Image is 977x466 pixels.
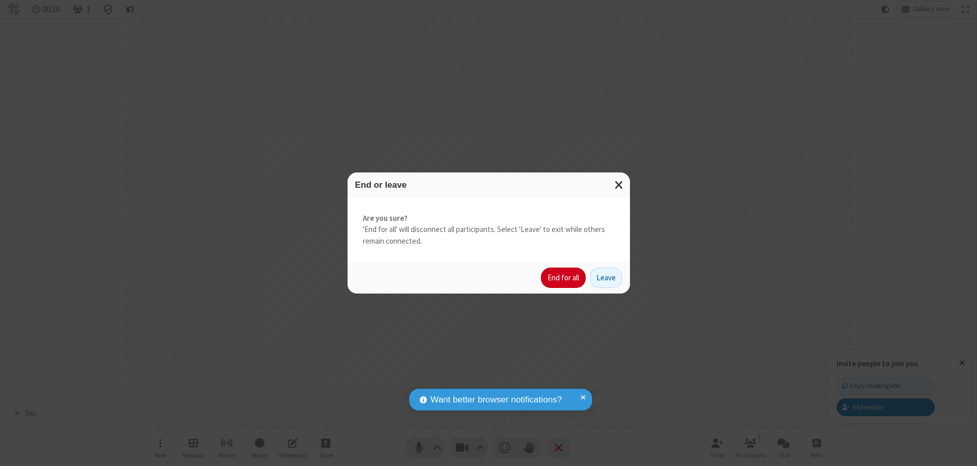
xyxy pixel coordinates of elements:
button: End for all [541,268,586,288]
button: Close modal [609,172,630,197]
span: Want better browser notifications? [430,393,562,406]
strong: Are you sure? [363,213,615,224]
button: Leave [590,268,622,288]
div: 'End for all' will disconnect all participants. Select 'Leave' to exit while others remain connec... [348,197,630,263]
h3: End or leave [355,180,622,190]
